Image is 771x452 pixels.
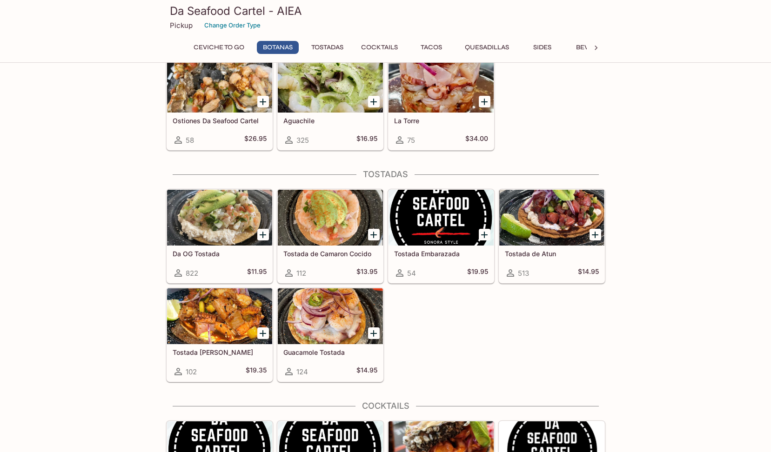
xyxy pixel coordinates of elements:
button: Botanas [257,41,299,54]
button: Add Tostada Embarazada [479,229,490,240]
h5: Tostada de Camaron Cocido [283,250,377,258]
a: Tostada de Atun513$14.95 [499,189,605,283]
a: Ostiones Da Seafood Cartel58$26.95 [167,56,273,150]
button: Sides [522,41,563,54]
button: Add La Torre [479,96,490,107]
button: Cocktails [356,41,403,54]
a: Tostada Embarazada54$19.95 [388,189,494,283]
button: Quesadillas [460,41,514,54]
button: Beverages [571,41,620,54]
a: La Torre75$34.00 [388,56,494,150]
button: Add Tostada la Basta [257,327,269,339]
h4: Cocktails [166,401,605,411]
button: Add Tostada de Camaron Cocido [368,229,380,240]
h5: $13.95 [356,267,377,279]
div: Tostada de Atun [499,190,604,246]
h5: Aguachile [283,117,377,125]
a: Da OG Tostada822$11.95 [167,189,273,283]
button: Tostadas [306,41,349,54]
span: 102 [186,367,197,376]
h5: Tostada Embarazada [394,250,488,258]
h5: Tostada [PERSON_NAME] [173,348,267,356]
button: Add Aguachile [368,96,380,107]
button: Add Ostiones Da Seafood Cartel [257,96,269,107]
button: Add Guacamole Tostada [368,327,380,339]
h5: Da OG Tostada [173,250,267,258]
h5: $14.95 [578,267,599,279]
h5: $34.00 [465,134,488,146]
a: Tostada de Camaron Cocido112$13.95 [277,189,383,283]
h5: Guacamole Tostada [283,348,377,356]
a: Tostada [PERSON_NAME]102$19.35 [167,288,273,382]
h5: $19.35 [246,366,267,377]
h5: Tostada de Atun [505,250,599,258]
h5: $11.95 [247,267,267,279]
span: 124 [296,367,308,376]
p: Pickup [170,21,193,30]
span: 112 [296,269,306,278]
a: Aguachile325$16.95 [277,56,383,150]
button: Ceviche To Go [188,41,249,54]
div: Tostada la Basta [167,288,272,344]
h3: Da Seafood Cartel - AIEA [170,4,602,18]
h4: Tostadas [166,169,605,179]
div: Tostada de Camaron Cocido [278,190,383,246]
span: 58 [186,136,194,145]
span: 325 [296,136,309,145]
div: La Torre [389,57,494,113]
span: 822 [186,269,198,278]
h5: $26.95 [244,134,267,146]
h5: La Torre [394,117,488,125]
button: Change Order Type [200,18,265,33]
div: Aguachile [278,57,383,113]
button: Add Tostada de Atun [590,229,601,240]
span: 75 [407,136,415,145]
h5: $19.95 [467,267,488,279]
span: 513 [518,269,529,278]
h5: $14.95 [356,366,377,377]
div: Ostiones Da Seafood Cartel [167,57,272,113]
h5: Ostiones Da Seafood Cartel [173,117,267,125]
span: 54 [407,269,416,278]
button: Tacos [410,41,452,54]
div: Tostada Embarazada [389,190,494,246]
button: Add Da OG Tostada [257,229,269,240]
a: Guacamole Tostada124$14.95 [277,288,383,382]
div: Guacamole Tostada [278,288,383,344]
div: Da OG Tostada [167,190,272,246]
h5: $16.95 [356,134,377,146]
